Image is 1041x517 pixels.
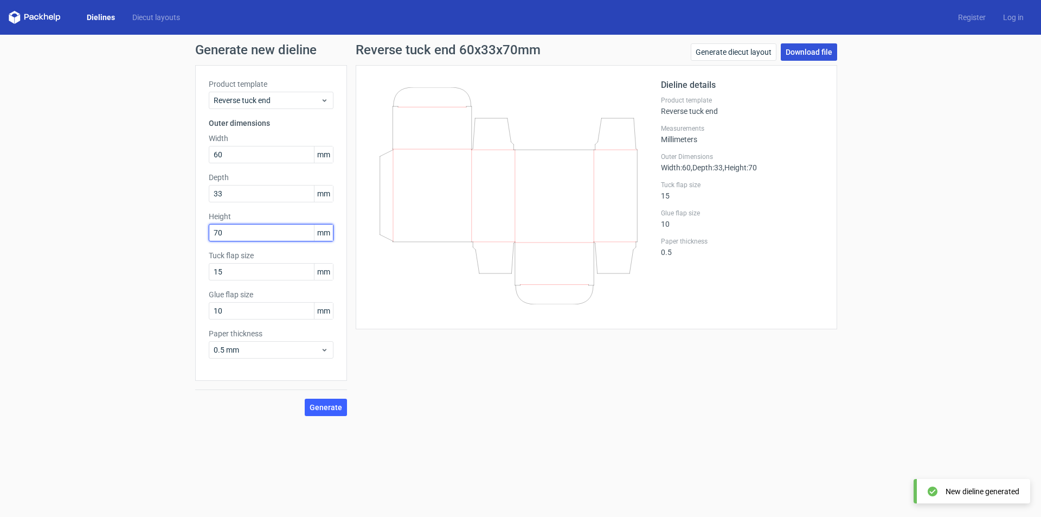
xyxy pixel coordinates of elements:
span: mm [314,264,333,280]
label: Glue flap size [661,209,824,218]
div: 10 [661,209,824,228]
span: Width : 60 [661,163,691,172]
h1: Generate new dieline [195,43,846,56]
a: Log in [994,12,1032,23]
span: mm [314,225,333,241]
div: New dieline generated [946,486,1019,497]
div: 15 [661,181,824,200]
span: mm [314,146,333,163]
span: mm [314,186,333,202]
label: Paper thickness [661,237,824,246]
a: Dielines [78,12,124,23]
div: 0.5 [661,237,824,257]
div: Millimeters [661,124,824,144]
a: Download file [781,43,837,61]
span: mm [314,303,333,319]
span: Generate [310,404,342,411]
a: Register [949,12,994,23]
label: Product template [209,79,333,90]
label: Product template [661,96,824,105]
span: , Depth : 33 [691,163,723,172]
label: Paper thickness [209,328,333,339]
span: 0.5 mm [214,344,320,355]
label: Tuck flap size [209,250,333,261]
a: Generate diecut layout [691,43,776,61]
span: , Height : 70 [723,163,757,172]
label: Width [209,133,333,144]
span: Reverse tuck end [214,95,320,106]
label: Depth [209,172,333,183]
a: Diecut layouts [124,12,189,23]
label: Height [209,211,333,222]
h2: Dieline details [661,79,824,92]
label: Measurements [661,124,824,133]
label: Glue flap size [209,289,333,300]
h1: Reverse tuck end 60x33x70mm [356,43,541,56]
label: Tuck flap size [661,181,824,189]
div: Reverse tuck end [661,96,824,116]
button: Generate [305,399,347,416]
label: Outer Dimensions [661,152,824,161]
h3: Outer dimensions [209,118,333,129]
